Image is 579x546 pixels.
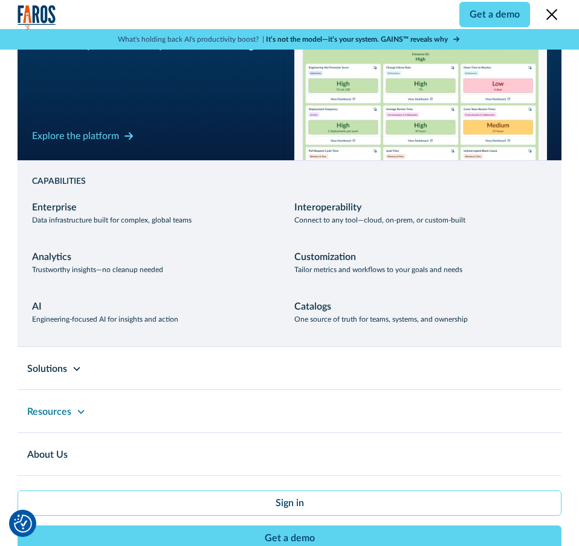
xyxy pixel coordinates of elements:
[266,36,448,43] strong: It’s not the model—it’s your system. GAINS™ reveals why
[18,5,56,30] img: Logo of the analytics and reporting company Faros.
[32,292,285,332] a: AIEngineering-focused AI for insights and action
[294,215,465,226] p: Connect to any tool—cloud, on-prem, or custom-built
[294,264,462,275] p: Tailor metrics and workflows to your goals and needs
[459,2,530,27] a: Get a demo
[18,433,80,475] a: About Us
[27,405,71,419] div: Resources
[32,250,71,264] div: Analytics
[14,515,32,533] img: Revisit consent button
[294,242,547,282] a: CustomizationTailor metrics and workflows to your goals and needs
[18,5,56,30] a: home
[294,13,547,160] img: Workflow productivity trends heatmap chart
[32,126,134,146] a: Explore the platform
[32,215,192,226] p: Data infrastructure built for complex, global teams
[18,390,562,432] div: Resources
[32,129,119,143] div: Explore the platform
[294,250,356,264] div: Customization
[294,299,331,314] div: Catalogs
[27,362,67,376] div: Solutions
[32,264,163,275] p: Trustworthy insights—no cleanup needed
[32,314,178,325] p: Engineering-focused AI for insights and action
[266,34,461,45] a: It’s not the model—it’s your system. GAINS™ reveals why
[32,299,42,314] div: AI
[294,292,547,332] a: CatalogsOne source of truth for teams, systems, and ownership
[32,200,77,215] div: Enterprise
[18,347,562,389] div: Solutions
[18,490,562,516] a: Sign in
[294,193,547,233] a: InteroperabilityConnect to any tool—cloud, on-prem, or custom-built
[294,314,468,325] p: One source of truth for teams, systems, and ownership
[294,200,361,215] div: Interoperability
[32,242,285,282] a: AnalyticsTrustworthy insights—no cleanup needed
[32,193,285,233] a: EnterpriseData infrastructure built for complex, global teams
[118,34,264,45] p: What's holding back AI's productivity boost? |
[14,515,32,533] button: Cookie Settings
[32,175,548,188] div: CAPABILITIES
